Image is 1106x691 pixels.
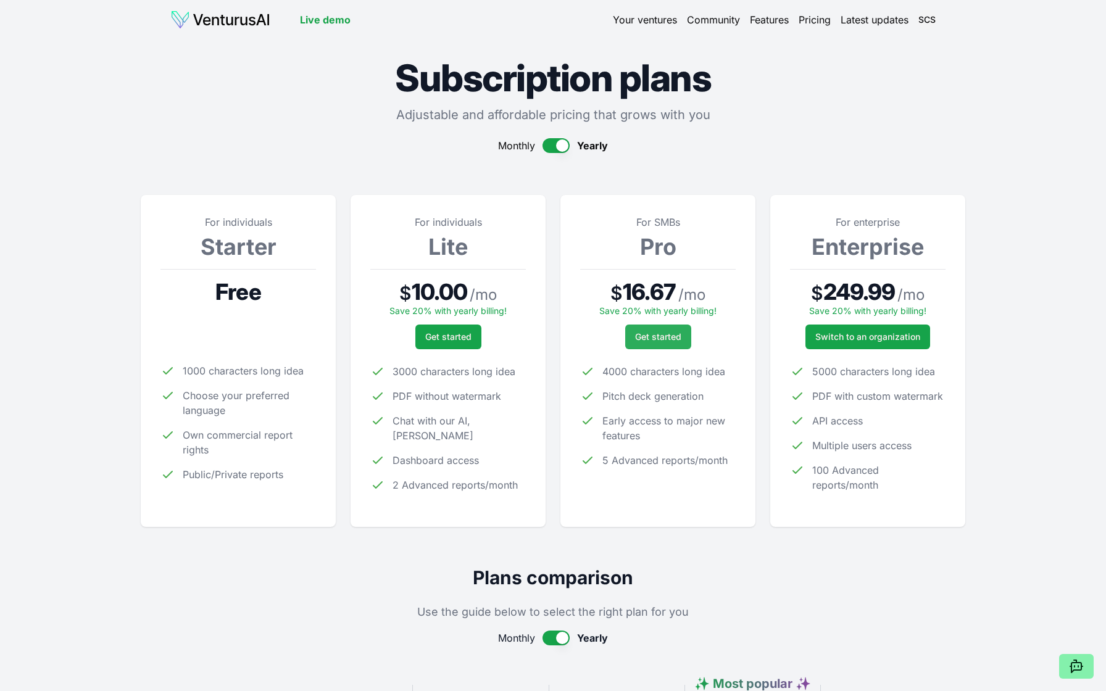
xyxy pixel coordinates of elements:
[823,279,896,304] span: 249.99
[805,325,930,349] a: Switch to an organization
[393,478,518,492] span: 2 Advanced reports/month
[577,631,608,645] span: Yearly
[393,453,479,468] span: Dashboard access
[687,12,740,27] a: Community
[812,389,943,403] span: PDF with custom watermark
[602,364,725,379] span: 4000 characters long idea
[393,413,526,443] span: Chat with our AI, [PERSON_NAME]
[160,215,316,230] p: For individuals
[183,363,304,378] span: 1000 characters long idea
[897,285,925,305] span: / mo
[141,59,965,96] h1: Subscription plans
[215,279,260,304] span: Free
[811,282,823,304] span: $
[635,331,681,343] span: Get started
[602,453,728,468] span: 5 Advanced reports/month
[415,325,481,349] button: Get started
[300,12,351,27] a: Live demo
[470,285,497,305] span: / mo
[918,11,936,28] button: SCS
[498,138,535,153] span: Monthly
[183,388,316,418] span: Choose your preferred language
[393,389,501,403] span: PDF without watermark
[370,215,526,230] p: For individuals
[812,413,863,428] span: API access
[412,279,468,304] span: 10.00
[141,566,965,589] h2: Plans comparison
[599,305,717,316] span: Save 20% with yearly billing!
[580,234,736,259] h3: Pro
[750,12,789,27] a: Features
[170,10,270,30] img: logo
[625,325,691,349] button: Get started
[917,10,937,30] span: SCS
[498,631,535,645] span: Monthly
[790,234,946,259] h3: Enterprise
[623,279,676,304] span: 16.67
[580,215,736,230] p: For SMBs
[183,467,283,482] span: Public/Private reports
[183,428,316,457] span: Own commercial report rights
[577,138,608,153] span: Yearly
[425,331,472,343] span: Get started
[141,106,965,123] p: Adjustable and affordable pricing that grows with you
[812,463,946,492] span: 100 Advanced reports/month
[399,282,412,304] span: $
[790,215,946,230] p: For enterprise
[613,12,677,27] a: Your ventures
[799,12,831,27] a: Pricing
[393,364,515,379] span: 3000 characters long idea
[160,234,316,259] h3: Starter
[141,603,965,621] p: Use the guide below to select the right plan for you
[389,305,507,316] span: Save 20% with yearly billing!
[812,364,935,379] span: 5000 characters long idea
[809,305,926,316] span: Save 20% with yearly billing!
[812,438,912,453] span: Multiple users access
[370,234,526,259] h3: Lite
[678,285,705,305] span: / mo
[841,12,908,27] a: Latest updates
[602,413,736,443] span: Early access to major new features
[694,676,811,691] span: ✨ Most popular ✨
[610,282,623,304] span: $
[602,389,704,403] span: Pitch deck generation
